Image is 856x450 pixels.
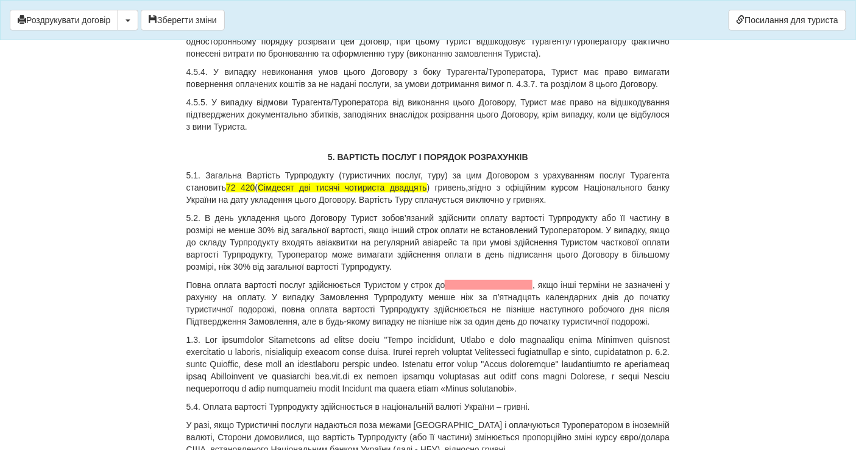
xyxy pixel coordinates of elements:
p: 4.5.4. У випадку невиконання умов цього Договору з боку Турагента/Туроператора, Турист має право ... [186,66,670,90]
button: Роздрукувати договір [10,10,118,30]
span: Сімдесят дві тисячі чотириста двадцять [258,183,427,192]
span: 72 420 [226,183,255,192]
p: 5.1. Загальна Вартість Турпродукту (туристичних послуг, туру) за цим Договором з урахуванням посл... [186,169,670,206]
button: Зберегти зміни [141,10,225,30]
a: Посилання для туриста [729,10,846,30]
p: 5.4. Оплата вартості Турпродукту здійснюється в національній валюті України – гривні. [186,401,670,413]
p: Повна оплата вартості послуг здійснюється Туристом у строк до , якщо інші терміни не зазначені у ... [186,279,670,328]
p: 4.5.5. У випадку відмови Турагента/Туроператора від виконання цього Договору, Турист має право на... [186,96,670,133]
p: 5. ВАРТІСТЬ ПОСЛУГ І ПОРЯДОК РОЗРАХУНКІВ [186,151,670,163]
p: 1.3. Lor ipsumdolor Sitametcons ad elitse doeiu "Tempo incididunt, Utlabo e dolo magnaaliqu enima... [186,334,670,395]
p: 5.2. В день укладення цього Договору Турист зобов’язаний здійснити оплату вартості Турпродукту аб... [186,212,670,273]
